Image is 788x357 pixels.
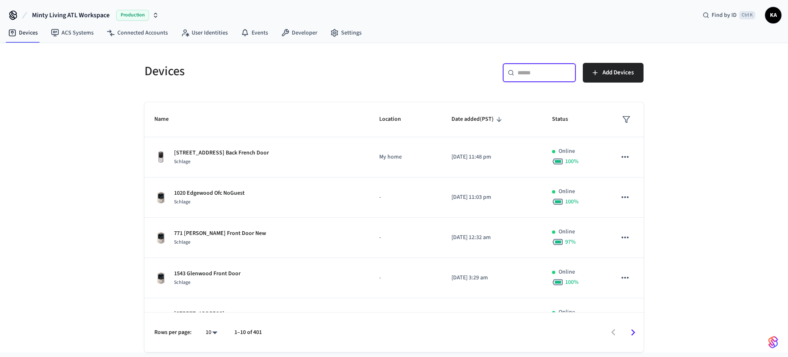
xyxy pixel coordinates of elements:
[234,25,275,40] a: Events
[379,274,432,282] p: -
[100,25,174,40] a: Connected Accounts
[174,239,190,246] span: Schlage
[565,198,579,206] span: 100 %
[174,310,224,318] p: [STREET_ADDRESS]
[451,193,532,202] p: [DATE] 11:03 pm
[623,323,643,342] button: Go to next page
[451,233,532,242] p: [DATE] 12:32 am
[154,113,179,126] span: Name
[602,67,634,78] span: Add Devices
[559,228,575,236] p: Online
[154,231,167,244] img: Schlage Sense Smart Deadbolt with Camelot Trim, Front
[275,25,324,40] a: Developer
[144,63,389,80] h5: Devices
[559,308,575,317] p: Online
[451,274,532,282] p: [DATE] 3:29 am
[154,151,167,164] img: Yale Assure Touchscreen Wifi Smart Lock, Satin Nickel, Front
[451,113,504,126] span: Date added(PST)
[565,157,579,166] span: 100 %
[174,189,245,198] p: 1020 Edgewood Ofc NoGuest
[565,278,579,286] span: 100 %
[768,336,778,349] img: SeamLogoGradient.69752ec5.svg
[44,25,100,40] a: ACS Systems
[234,328,262,337] p: 1–10 of 401
[451,153,532,161] p: [DATE] 11:48 pm
[324,25,368,40] a: Settings
[2,25,44,40] a: Devices
[559,187,575,196] p: Online
[174,269,241,278] p: 1543 Glenwood Front Door
[154,312,167,325] img: Schlage Sense Smart Deadbolt with Camelot Trim, Front
[379,153,432,161] p: My home
[174,25,234,40] a: User Identities
[739,11,755,19] span: Ctrl K
[174,149,269,157] p: [STREET_ADDRESS] Back French Door
[116,10,149,21] span: Production
[154,191,167,204] img: Schlage Sense Smart Deadbolt with Camelot Trim, Front
[379,193,432,202] p: -
[696,8,762,23] div: Find by IDCtrl K
[174,229,266,238] p: 771 [PERSON_NAME] Front Door New
[202,327,221,339] div: 10
[174,198,190,205] span: Schlage
[766,8,781,23] span: KA
[583,63,644,83] button: Add Devices
[379,233,432,242] p: -
[712,11,737,19] span: Find by ID
[559,147,575,156] p: Online
[174,279,190,286] span: Schlage
[559,268,575,276] p: Online
[154,272,167,285] img: Schlage Sense Smart Deadbolt with Camelot Trim, Front
[565,238,576,246] span: 97 %
[765,7,781,23] button: KA
[32,10,110,20] span: Minty Living ATL Workspace
[552,113,579,126] span: Status
[154,328,192,337] p: Rows per page:
[174,158,190,165] span: Schlage
[379,113,412,126] span: Location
